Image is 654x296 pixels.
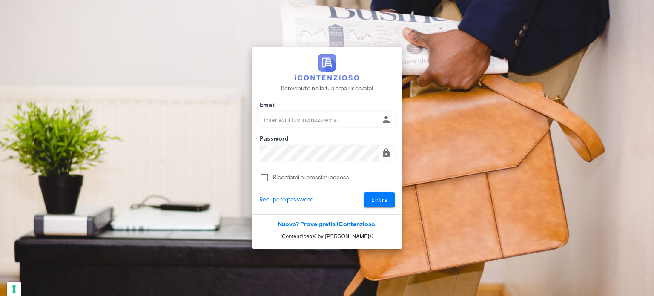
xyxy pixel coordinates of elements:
[371,196,388,204] span: Entra
[257,101,276,109] label: Email
[278,221,377,228] a: Nuovo? Prova gratis iContenzioso!
[281,84,373,93] p: Benvenuto nella tua area riservata!
[7,282,21,296] button: Le tue preferenze relative al consenso per le tecnologie di tracciamento
[257,135,289,143] label: Password
[252,232,402,241] p: iContenzioso® by [PERSON_NAME]©
[364,192,395,207] button: Entra
[273,173,395,182] label: Ricordami ai prossimi accessi
[260,112,379,127] input: Inserisci il tuo indirizzo email
[259,195,313,204] a: Recupero password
